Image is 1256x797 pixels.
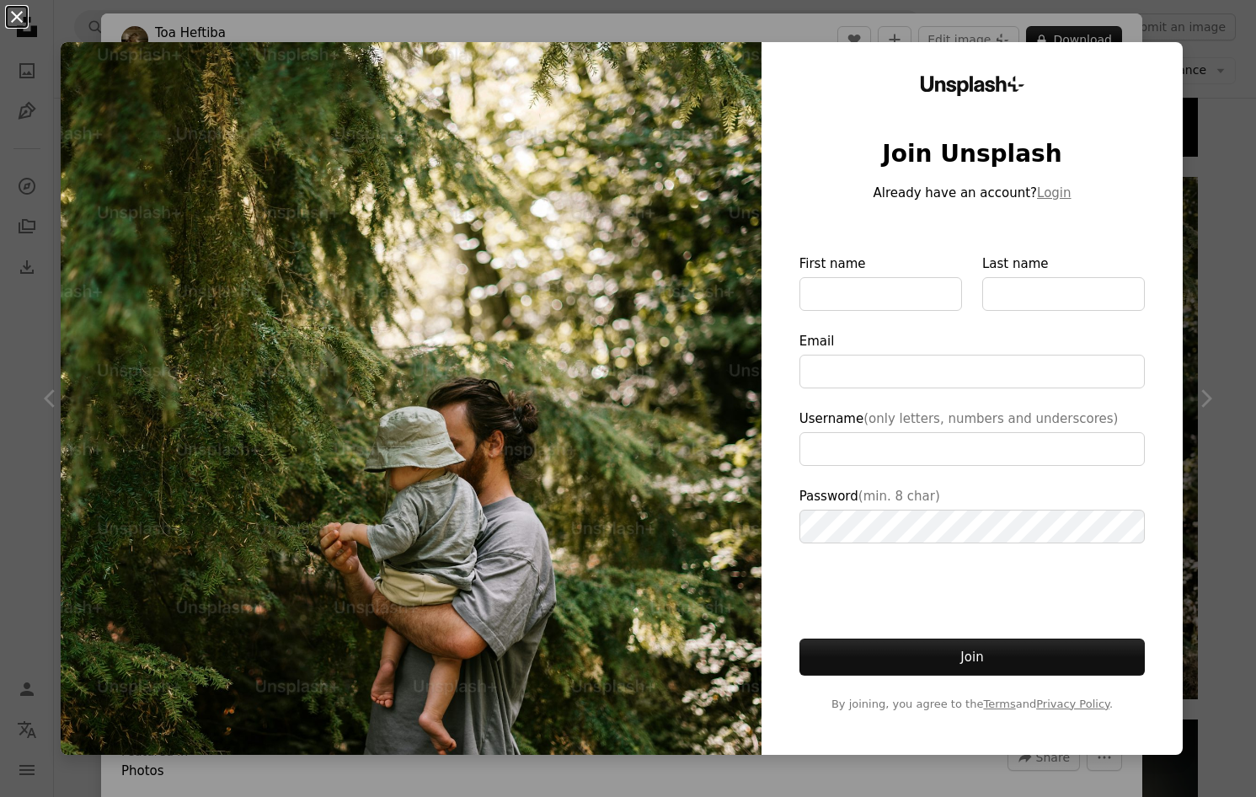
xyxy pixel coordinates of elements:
button: Login [1037,183,1071,203]
input: Last name [982,277,1145,311]
input: Password(min. 8 char) [799,510,1146,543]
label: First name [799,254,962,311]
label: Email [799,331,1146,388]
span: By joining, you agree to the and . [799,696,1146,713]
input: First name [799,277,962,311]
input: Username(only letters, numbers and underscores) [799,432,1146,466]
span: (min. 8 char) [858,489,940,504]
label: Last name [982,254,1145,311]
p: Already have an account? [799,183,1146,203]
a: Terms [983,698,1015,710]
h1: Join Unsplash [799,139,1146,169]
label: Password [799,486,1146,543]
a: Privacy Policy [1036,698,1109,710]
button: Join [799,639,1146,676]
label: Username [799,409,1146,466]
span: (only letters, numbers and underscores) [863,411,1118,426]
input: Email [799,355,1146,388]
